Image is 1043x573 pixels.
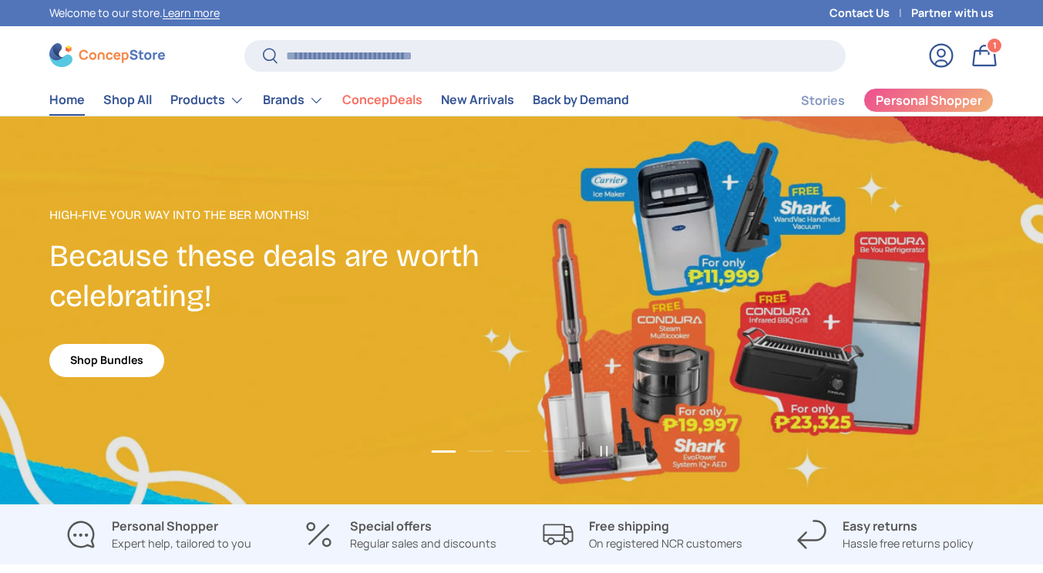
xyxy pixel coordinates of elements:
nav: Secondary [764,85,994,116]
a: Partner with us [911,5,994,22]
strong: Personal Shopper [112,517,218,534]
a: Free shipping On registered NCR customers [534,517,752,552]
a: Special offers Regular sales and discounts [291,517,509,552]
a: Personal Shopper Expert help, tailored to you [49,517,267,552]
p: On registered NCR customers [589,535,742,552]
a: Stories [801,86,845,116]
nav: Primary [49,85,629,116]
a: Personal Shopper [863,88,994,113]
span: Personal Shopper [876,94,982,106]
a: ConcepDeals [342,85,422,115]
strong: Free shipping [589,517,669,534]
strong: Easy returns [843,517,917,534]
strong: Special offers [350,517,432,534]
a: Contact Us [829,5,911,22]
p: Regular sales and discounts [350,535,496,552]
a: Products [170,85,244,116]
img: ConcepStore [49,43,165,67]
summary: Products [161,85,254,116]
p: Welcome to our store. [49,5,220,22]
a: Shop All [103,85,152,115]
a: Brands [263,85,324,116]
p: High-Five Your Way Into the Ber Months! [49,206,522,224]
p: Expert help, tailored to you [112,535,251,552]
span: 1 [993,39,997,51]
a: Back by Demand [533,85,629,115]
summary: Brands [254,85,333,116]
a: New Arrivals [441,85,514,115]
a: Easy returns Hassle free returns policy [776,517,994,552]
a: Learn more [163,5,220,20]
p: Hassle free returns policy [843,535,974,552]
h2: Because these deals are worth celebrating! [49,237,522,316]
a: Shop Bundles [49,344,164,377]
a: Home [49,85,85,115]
